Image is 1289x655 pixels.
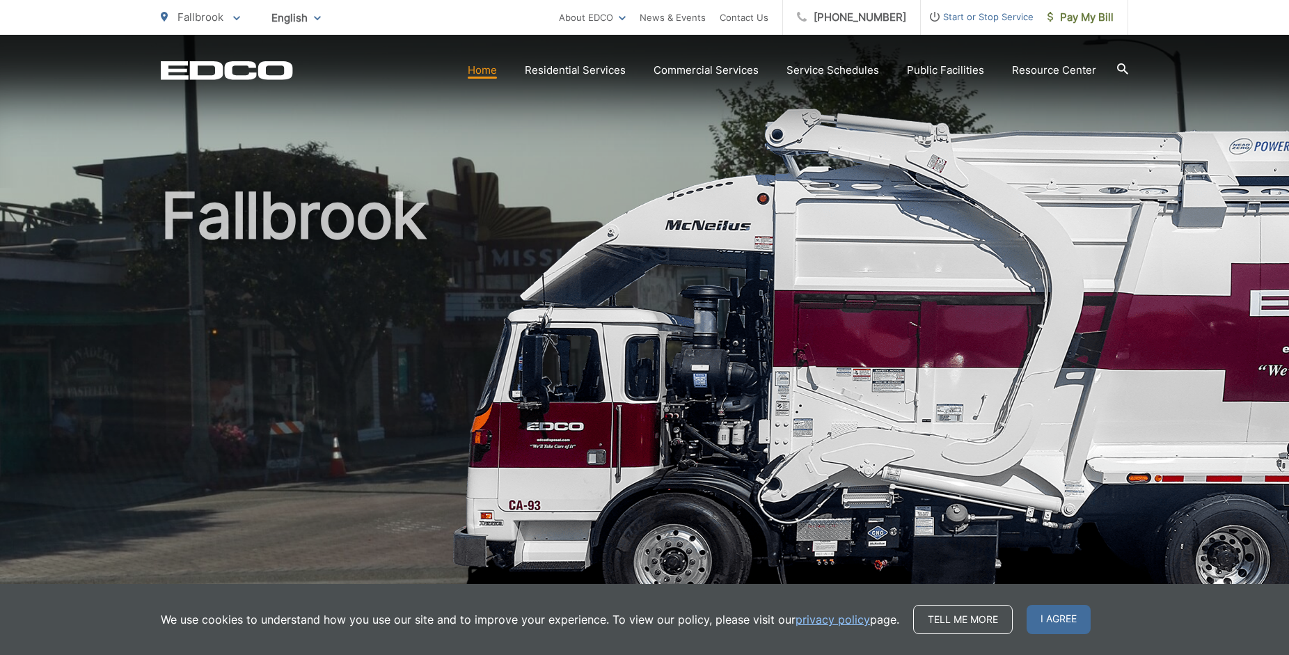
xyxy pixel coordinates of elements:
[261,6,331,30] span: English
[161,181,1128,622] h1: Fallbrook
[786,62,879,79] a: Service Schedules
[640,9,706,26] a: News & Events
[1047,9,1114,26] span: Pay My Bill
[796,611,870,628] a: privacy policy
[161,611,899,628] p: We use cookies to understand how you use our site and to improve your experience. To view our pol...
[559,9,626,26] a: About EDCO
[654,62,759,79] a: Commercial Services
[907,62,984,79] a: Public Facilities
[1027,605,1091,634] span: I agree
[468,62,497,79] a: Home
[913,605,1013,634] a: Tell me more
[177,10,223,24] span: Fallbrook
[525,62,626,79] a: Residential Services
[161,61,293,80] a: EDCD logo. Return to the homepage.
[720,9,768,26] a: Contact Us
[1012,62,1096,79] a: Resource Center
